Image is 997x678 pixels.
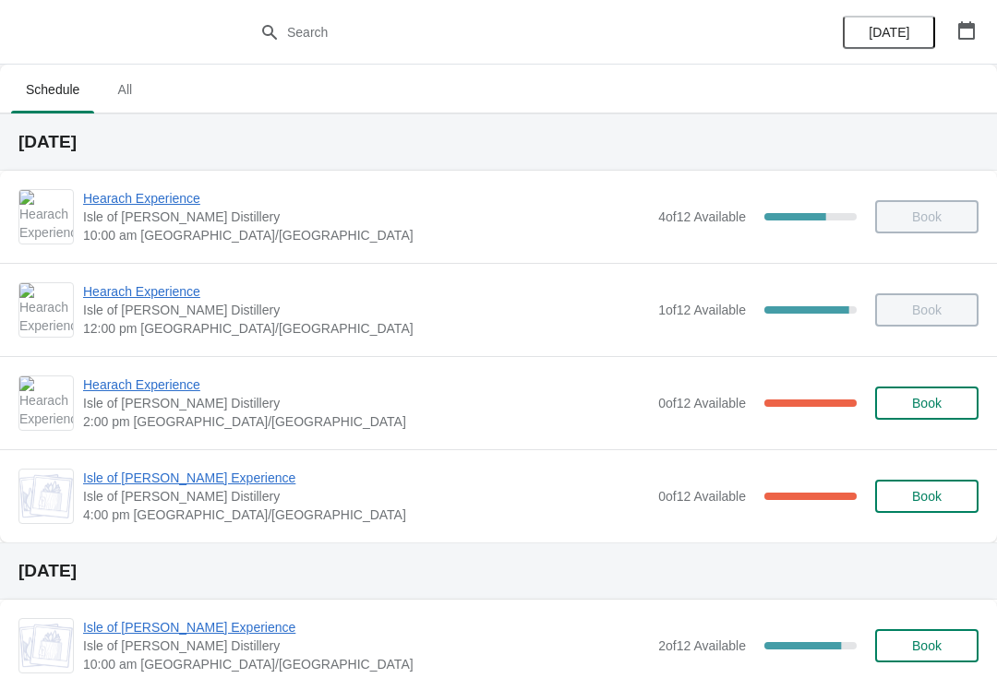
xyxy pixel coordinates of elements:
[843,16,935,49] button: [DATE]
[912,396,942,410] span: Book
[869,25,909,40] span: [DATE]
[658,489,746,504] span: 0 of 12 Available
[875,480,979,513] button: Book
[19,190,73,244] img: Hearach Experience | Isle of Harris Distillery | 10:00 am Europe/London
[83,319,649,338] span: 12:00 pm [GEOGRAPHIC_DATA]/[GEOGRAPHIC_DATA]
[658,303,746,317] span: 1 of 12 Available
[83,189,649,208] span: Hearach Experience
[11,73,94,106] span: Schedule
[658,209,746,224] span: 4 of 12 Available
[19,624,73,668] img: Isle of Harris Gin Experience | Isle of Harris Distillery | 10:00 am Europe/London
[83,301,649,319] span: Isle of [PERSON_NAME] Distillery
[912,638,942,653] span: Book
[102,73,148,106] span: All
[83,636,649,655] span: Isle of [PERSON_NAME] Distillery
[19,283,73,337] img: Hearach Experience | Isle of Harris Distillery | 12:00 pm Europe/London
[83,226,649,244] span: 10:00 am [GEOGRAPHIC_DATA]/[GEOGRAPHIC_DATA]
[18,133,979,151] h2: [DATE]
[83,412,649,431] span: 2:00 pm [GEOGRAPHIC_DATA]/[GEOGRAPHIC_DATA]
[83,655,649,673] span: 10:00 am [GEOGRAPHIC_DATA]/[GEOGRAPHIC_DATA]
[875,387,979,420] button: Book
[83,487,649,506] span: Isle of [PERSON_NAME] Distillery
[19,474,73,518] img: Isle of Harris Gin Experience | Isle of Harris Distillery | 4:00 pm Europe/London
[286,16,748,49] input: Search
[83,208,649,226] span: Isle of [PERSON_NAME] Distillery
[19,376,73,430] img: Hearach Experience | Isle of Harris Distillery | 2:00 pm Europe/London
[83,469,649,487] span: Isle of [PERSON_NAME] Experience
[658,638,746,653] span: 2 of 12 Available
[912,489,942,504] span: Book
[83,394,649,412] span: Isle of [PERSON_NAME] Distillery
[18,562,979,580] h2: [DATE]
[83,506,649,524] span: 4:00 pm [GEOGRAPHIC_DATA]/[GEOGRAPHIC_DATA]
[83,618,649,636] span: Isle of [PERSON_NAME] Experience
[875,629,979,662] button: Book
[83,282,649,301] span: Hearach Experience
[658,396,746,410] span: 0 of 12 Available
[83,375,649,394] span: Hearach Experience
